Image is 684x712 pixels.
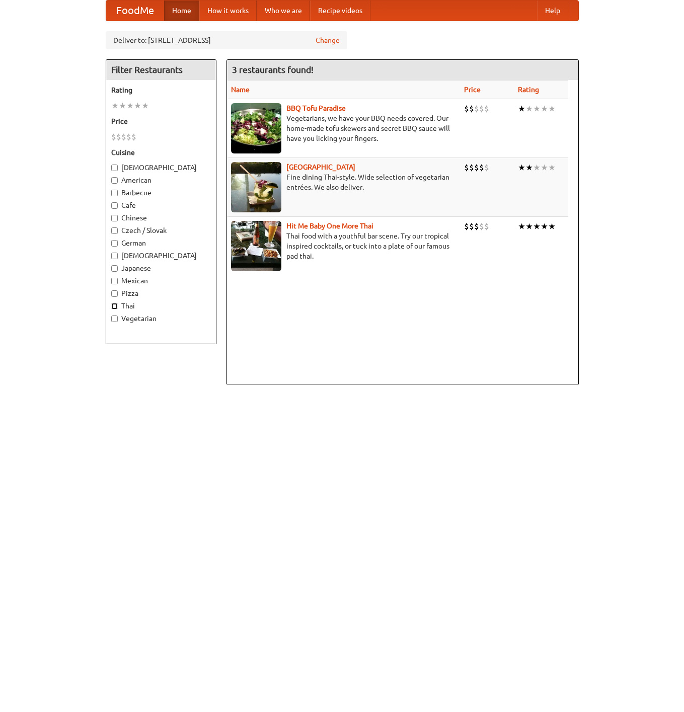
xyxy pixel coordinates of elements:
[131,131,136,142] li: $
[111,251,211,261] label: [DEMOGRAPHIC_DATA]
[541,221,548,232] li: ★
[518,162,525,173] li: ★
[518,221,525,232] li: ★
[537,1,568,21] a: Help
[106,60,216,80] h4: Filter Restaurants
[316,35,340,45] a: Change
[111,227,118,234] input: Czech / Slovak
[533,221,541,232] li: ★
[111,177,118,184] input: American
[111,303,118,309] input: Thai
[479,221,484,232] li: $
[533,162,541,173] li: ★
[474,103,479,114] li: $
[164,1,199,21] a: Home
[541,103,548,114] li: ★
[111,175,211,185] label: American
[111,188,211,198] label: Barbecue
[479,162,484,173] li: $
[111,315,118,322] input: Vegetarian
[525,221,533,232] li: ★
[231,113,457,143] p: Vegetarians, we have your BBQ needs covered. Our home-made tofu skewers and secret BBQ sauce will...
[231,162,281,212] img: satay.jpg
[111,190,118,196] input: Barbecue
[111,85,211,95] h5: Rating
[474,221,479,232] li: $
[111,278,118,284] input: Mexican
[474,162,479,173] li: $
[484,103,489,114] li: $
[111,131,116,142] li: $
[231,221,281,271] img: babythai.jpg
[111,240,118,247] input: German
[116,131,121,142] li: $
[525,162,533,173] li: ★
[111,200,211,210] label: Cafe
[119,100,126,111] li: ★
[106,31,347,49] div: Deliver to: [STREET_ADDRESS]
[111,147,211,157] h5: Cuisine
[111,253,118,259] input: [DEMOGRAPHIC_DATA]
[464,86,481,94] a: Price
[199,1,257,21] a: How it works
[111,301,211,311] label: Thai
[106,1,164,21] a: FoodMe
[310,1,370,21] a: Recipe videos
[469,103,474,114] li: $
[231,231,457,261] p: Thai food with a youthful bar scene. Try our tropical inspired cocktails, or tuck into a plate of...
[286,222,373,230] a: Hit Me Baby One More Thai
[464,221,469,232] li: $
[232,65,314,74] ng-pluralize: 3 restaurants found!
[126,131,131,142] li: $
[533,103,541,114] li: ★
[111,225,211,235] label: Czech / Slovak
[121,131,126,142] li: $
[464,162,469,173] li: $
[111,288,211,298] label: Pizza
[286,104,346,112] a: BBQ Tofu Paradise
[111,238,211,248] label: German
[548,103,556,114] li: ★
[231,172,457,192] p: Fine dining Thai-style. Wide selection of vegetarian entrées. We also deliver.
[111,290,118,297] input: Pizza
[541,162,548,173] li: ★
[518,86,539,94] a: Rating
[257,1,310,21] a: Who we are
[111,116,211,126] h5: Price
[548,162,556,173] li: ★
[479,103,484,114] li: $
[111,213,211,223] label: Chinese
[126,100,134,111] li: ★
[231,86,250,94] a: Name
[518,103,525,114] li: ★
[111,165,118,171] input: [DEMOGRAPHIC_DATA]
[548,221,556,232] li: ★
[484,162,489,173] li: $
[469,221,474,232] li: $
[111,100,119,111] li: ★
[111,263,211,273] label: Japanese
[141,100,149,111] li: ★
[111,313,211,324] label: Vegetarian
[111,163,211,173] label: [DEMOGRAPHIC_DATA]
[484,221,489,232] li: $
[111,202,118,209] input: Cafe
[469,162,474,173] li: $
[134,100,141,111] li: ★
[111,215,118,221] input: Chinese
[286,163,355,171] a: [GEOGRAPHIC_DATA]
[111,265,118,272] input: Japanese
[525,103,533,114] li: ★
[464,103,469,114] li: $
[111,276,211,286] label: Mexican
[231,103,281,153] img: tofuparadise.jpg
